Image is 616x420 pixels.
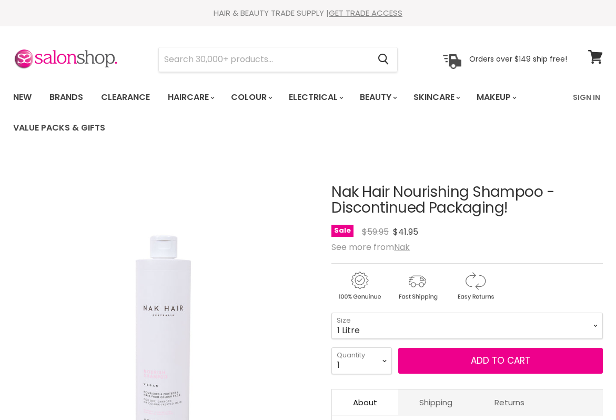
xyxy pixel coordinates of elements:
[5,86,39,108] a: New
[331,347,392,374] select: Quantity
[406,86,467,108] a: Skincare
[332,389,398,415] a: About
[42,86,91,108] a: Brands
[369,47,397,72] button: Search
[469,54,567,64] p: Orders over $149 ship free!
[281,86,350,108] a: Electrical
[362,226,389,238] span: $59.95
[394,241,410,253] a: Nak
[158,47,398,72] form: Product
[473,389,546,415] a: Returns
[471,354,530,367] span: Add to cart
[398,348,603,374] button: Add to cart
[389,270,445,302] img: shipping.gif
[393,226,418,238] span: $41.95
[329,7,402,18] a: GET TRADE ACCESS
[398,389,473,415] a: Shipping
[223,86,279,108] a: Colour
[160,86,221,108] a: Haircare
[447,270,503,302] img: returns.gif
[93,86,158,108] a: Clearance
[331,184,603,217] h1: Nak Hair Nourishing Shampoo - Discontinued Packaging!
[331,241,410,253] span: See more from
[5,117,113,139] a: Value Packs & Gifts
[567,86,607,108] a: Sign In
[159,47,369,72] input: Search
[331,270,387,302] img: genuine.gif
[352,86,403,108] a: Beauty
[331,225,354,237] span: Sale
[5,82,567,143] ul: Main menu
[469,86,523,108] a: Makeup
